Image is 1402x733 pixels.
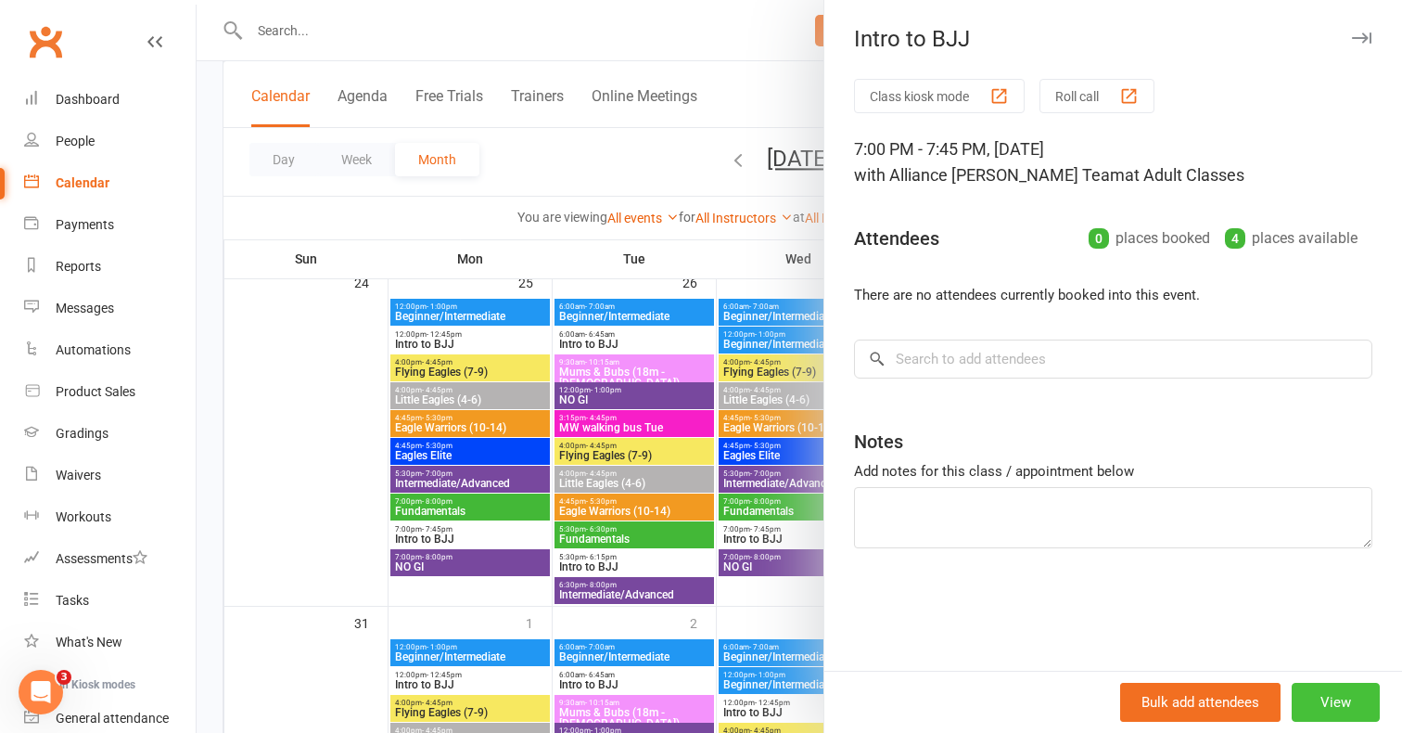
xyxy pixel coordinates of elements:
div: Add notes for this class / appointment below [854,460,1372,482]
button: Roll call [1039,79,1154,113]
div: Dashboard [56,92,120,107]
div: Automations [56,342,131,357]
a: What's New [24,622,196,663]
li: There are no attendees currently booked into this event. [854,284,1372,306]
div: Gradings [56,426,108,441]
div: Reports [56,259,101,274]
div: Messages [56,301,114,315]
div: General attendance [56,711,169,726]
a: Dashboard [24,79,196,121]
a: People [24,121,196,162]
a: Product Sales [24,371,196,413]
div: 7:00 PM - 7:45 PM, [DATE] [854,136,1372,188]
div: Notes [854,429,903,455]
a: Clubworx [22,19,69,65]
div: People [56,134,95,148]
button: View [1292,683,1380,722]
a: Gradings [24,413,196,455]
div: Product Sales [56,384,135,399]
div: Attendees [854,225,939,251]
span: 3 [57,670,71,685]
div: Waivers [56,468,101,482]
div: Tasks [56,593,89,608]
div: 0 [1089,228,1109,249]
a: Waivers [24,455,196,496]
button: Class kiosk mode [854,79,1025,113]
a: Messages [24,288,196,329]
div: places available [1225,225,1357,251]
div: Workouts [56,509,111,524]
div: places booked [1089,225,1210,251]
div: Payments [56,217,114,232]
span: with Alliance [PERSON_NAME] Team [854,165,1125,185]
span: at Adult Classes [1125,165,1244,185]
a: Assessments [24,538,196,580]
div: 4 [1225,228,1245,249]
div: Calendar [56,175,109,190]
a: Tasks [24,580,196,622]
a: Calendar [24,162,196,204]
a: Payments [24,204,196,246]
input: Search to add attendees [854,340,1372,379]
a: Reports [24,246,196,288]
div: What's New [56,635,122,649]
a: Workouts [24,496,196,538]
div: Intro to BJJ [824,26,1402,52]
button: Bulk add attendees [1120,683,1281,722]
a: Automations [24,329,196,371]
iframe: Intercom live chat [19,670,63,714]
div: Assessments [56,551,147,566]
